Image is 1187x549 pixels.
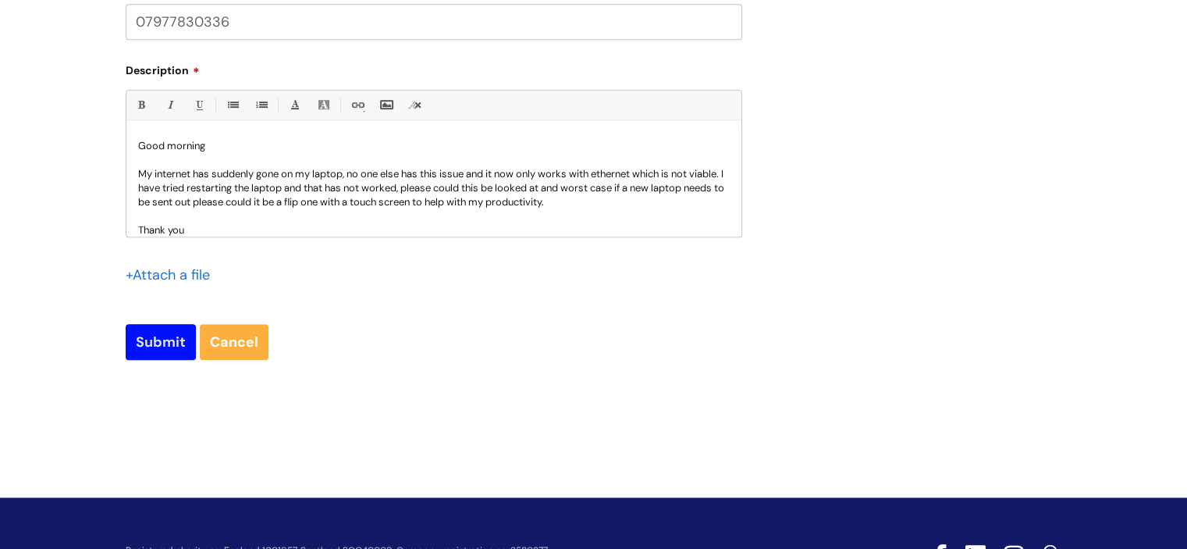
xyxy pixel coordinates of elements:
a: Back Color [314,95,333,115]
a: • Unordered List (Ctrl-Shift-7) [222,95,242,115]
span: + [126,266,133,284]
a: Italic (Ctrl-I) [160,95,179,115]
p: Good morning [138,139,730,153]
a: Underline(Ctrl-U) [189,95,208,115]
p: Thank you [138,223,730,237]
a: Link [347,95,367,115]
a: Font Color [285,95,304,115]
a: Insert Image... [376,95,396,115]
label: Description [126,59,742,77]
a: Remove formatting (Ctrl-\) [405,95,425,115]
a: 1. Ordered List (Ctrl-Shift-8) [251,95,271,115]
div: Attach a file [126,262,219,287]
p: My internet has suddenly gone on my laptop, no one else has this issue and it now only works with... [138,167,730,209]
a: Bold (Ctrl-B) [131,95,151,115]
a: Cancel [200,324,268,360]
input: Submit [126,324,196,360]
